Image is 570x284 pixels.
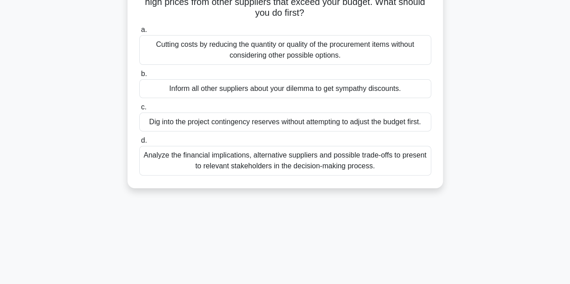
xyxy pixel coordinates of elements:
div: Analyze the financial implications, alternative suppliers and possible trade-offs to present to r... [139,146,431,176]
div: Dig into the project contingency reserves without attempting to adjust the budget first. [139,113,431,131]
span: a. [141,26,147,33]
div: Inform all other suppliers about your dilemma to get sympathy discounts. [139,79,431,98]
span: d. [141,136,147,144]
span: c. [141,103,146,111]
span: b. [141,70,147,77]
div: Cutting costs by reducing the quantity or quality of the procurement items without considering ot... [139,35,431,65]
